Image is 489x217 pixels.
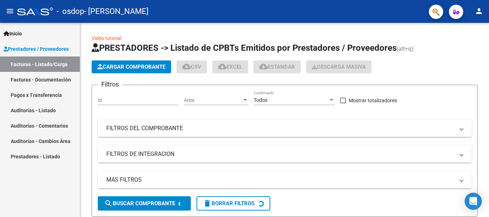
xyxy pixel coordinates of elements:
mat-icon: cloud_download [259,62,268,71]
app-download-masive: Descarga masiva de comprobantes (adjuntos) [306,60,372,73]
button: Buscar Comprobante [98,196,191,211]
span: CSV [182,64,201,70]
mat-icon: person [475,7,483,15]
mat-icon: menu [6,7,14,15]
span: Inicio [4,30,22,38]
span: Area [184,97,242,103]
button: CSV [176,60,207,73]
span: Cargar Comprobante [97,64,165,70]
mat-icon: cloud_download [182,62,191,71]
span: Descarga Masiva [312,64,366,70]
span: PRESTADORES -> Listado de CPBTs Emitidos por Prestadores / Proveedores [92,43,397,53]
a: Video tutorial [92,35,121,41]
mat-expansion-panel-header: FILTROS DEL COMPROBANTE [98,120,471,137]
span: - [PERSON_NAME] [84,4,149,19]
span: - osdop [57,4,84,19]
mat-expansion-panel-header: FILTROS DE INTEGRACION [98,146,471,163]
mat-panel-title: FILTROS DE INTEGRACION [106,150,454,158]
mat-expansion-panel-header: MAS FILTROS [98,171,471,188]
div: Open Intercom Messenger [465,193,482,210]
span: Prestadores / Proveedores [4,45,69,53]
span: Borrar Filtros [203,200,255,207]
button: EXCEL [212,60,248,73]
span: EXCEL [218,64,242,70]
span: Estandar [259,64,295,70]
mat-panel-title: FILTROS DEL COMPROBANTE [106,124,454,132]
mat-panel-title: MAS FILTROS [106,176,454,184]
h3: Filtros [98,79,122,89]
span: Buscar Comprobante [104,200,175,207]
button: Cargar Comprobante [92,60,171,73]
button: Estandar [253,60,301,73]
mat-icon: search [104,199,113,208]
span: Todos [254,97,267,103]
mat-icon: delete [203,199,212,208]
span: Mostrar totalizadores [349,96,397,105]
button: Borrar Filtros [197,196,270,211]
span: (alt+q) [397,45,413,52]
button: Descarga Masiva [306,60,372,73]
mat-icon: cloud_download [218,62,227,71]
